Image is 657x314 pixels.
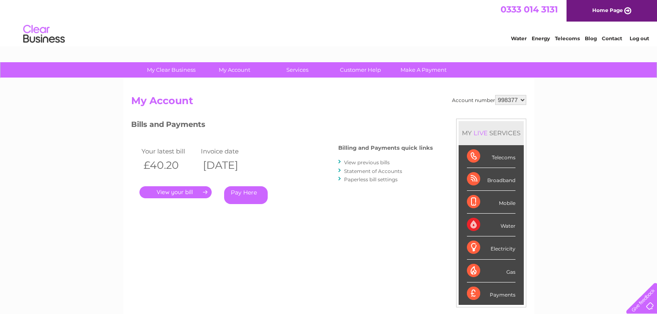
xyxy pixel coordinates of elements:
a: Telecoms [555,35,580,41]
th: £40.20 [139,157,199,174]
div: Electricity [467,236,515,259]
div: Payments [467,282,515,305]
h4: Billing and Payments quick links [338,145,433,151]
a: Services [263,62,332,78]
div: Water [467,214,515,236]
div: MY SERVICES [459,121,524,145]
h2: My Account [131,95,526,111]
h3: Bills and Payments [131,119,433,133]
td: Invoice date [199,146,259,157]
img: logo.png [23,22,65,47]
a: My Account [200,62,269,78]
div: Clear Business is a trading name of Verastar Limited (registered in [GEOGRAPHIC_DATA] No. 3667643... [133,5,525,40]
div: Broadband [467,168,515,191]
a: . [139,186,212,198]
a: 0333 014 3131 [501,4,558,15]
a: Pay Here [224,186,268,204]
a: Contact [602,35,622,41]
div: Telecoms [467,145,515,168]
a: Energy [532,35,550,41]
th: [DATE] [199,157,259,174]
a: Paperless bill settings [344,176,398,183]
div: Account number [452,95,526,105]
a: View previous bills [344,159,390,166]
div: Mobile [467,191,515,214]
a: Blog [585,35,597,41]
div: LIVE [472,129,489,137]
a: Statement of Accounts [344,168,402,174]
a: Log out [630,35,649,41]
td: Your latest bill [139,146,199,157]
a: My Clear Business [137,62,205,78]
div: Gas [467,260,515,282]
a: Make A Payment [389,62,458,78]
a: Water [511,35,527,41]
a: Customer Help [326,62,395,78]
